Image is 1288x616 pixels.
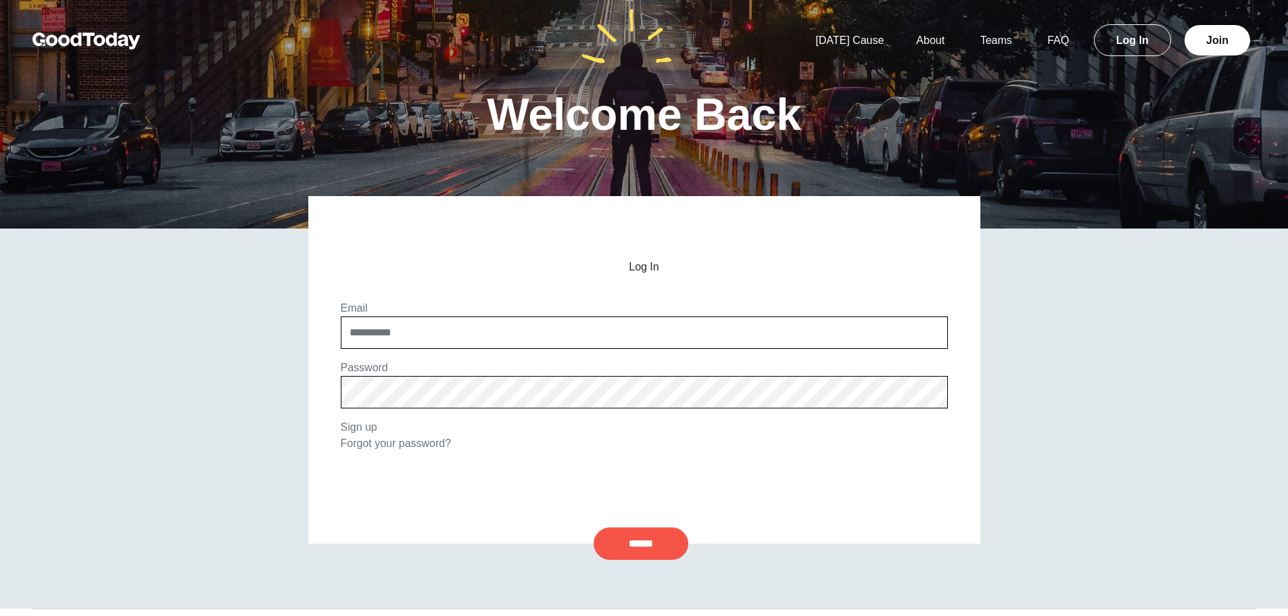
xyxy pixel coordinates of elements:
[341,362,388,373] label: Password
[900,34,961,46] a: About
[964,34,1028,46] a: Teams
[487,92,801,137] h1: Welcome Back
[1094,24,1171,56] a: Log In
[341,261,948,273] h2: Log In
[341,421,377,433] a: Sign up
[1031,34,1085,46] a: FAQ
[341,437,452,449] a: Forgot your password?
[32,32,141,49] img: GoodToday
[1185,25,1250,55] a: Join
[341,302,368,314] label: Email
[799,34,900,46] a: [DATE] Cause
